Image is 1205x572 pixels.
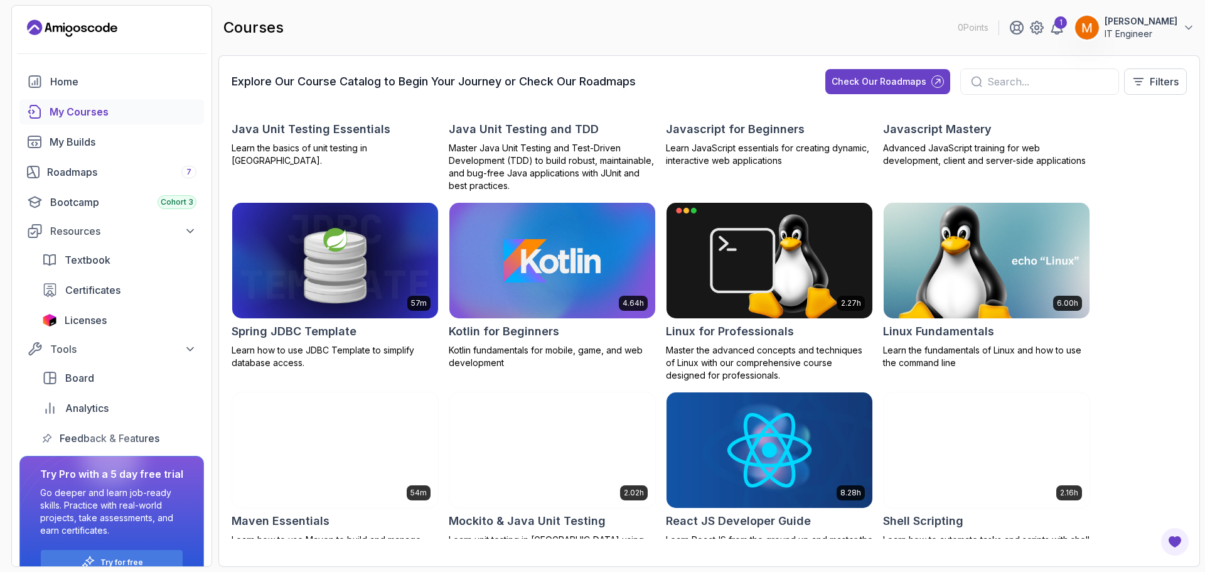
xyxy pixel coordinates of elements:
[232,344,439,369] p: Learn how to use JDBC Template to simplify database access.
[883,392,1090,559] a: Shell Scripting card2.16hShell ScriptingLearn how to automate tasks and scripts with shell script...
[666,512,811,530] h2: React JS Developer Guide
[35,426,204,451] a: feedback
[232,142,439,167] p: Learn the basics of unit testing in [GEOGRAPHIC_DATA].
[65,283,120,298] span: Certificates
[1160,527,1190,557] button: Open Feedback Button
[883,512,963,530] h2: Shell Scripting
[883,142,1090,167] p: Advanced JavaScript training for web development, client and server-side applications
[825,69,950,94] button: Check Our Roadmaps
[1150,74,1179,89] p: Filters
[987,74,1108,89] input: Search...
[666,392,873,559] a: React JS Developer Guide card8.28hReact JS Developer GuideLearn ReactJS from the ground up and ma...
[232,73,636,90] h3: Explore Our Course Catalog to Begin Your Journey or Check Our Roadmaps
[1124,68,1187,95] button: Filters
[232,392,438,508] img: Maven Essentials card
[449,512,606,530] h2: Mockito & Java Unit Testing
[1075,16,1099,40] img: user profile image
[411,298,427,308] p: 57m
[958,21,988,34] p: 0 Points
[666,344,873,382] p: Master the advanced concepts and techniques of Linux with our comprehensive course designed for p...
[410,488,427,498] p: 54m
[232,534,439,559] p: Learn how to use Maven to build and manage your Java projects
[1105,15,1177,28] p: [PERSON_NAME]
[50,342,196,357] div: Tools
[19,338,204,360] button: Tools
[449,203,655,318] img: Kotlin for Beginners card
[19,99,204,124] a: courses
[19,159,204,185] a: roadmaps
[667,203,872,318] img: Linux for Professionals card
[65,313,107,328] span: Licenses
[232,512,329,530] h2: Maven Essentials
[1060,488,1078,498] p: 2.16h
[666,121,805,138] h2: Javascript for Beginners
[883,202,1090,369] a: Linux Fundamentals card6.00hLinux FundamentalsLearn the fundamentals of Linux and how to use the ...
[42,314,57,326] img: jetbrains icon
[60,431,159,446] span: Feedback & Features
[666,534,873,559] p: Learn ReactJS from the ground up and master the skills needed to build dynamic web applications.
[449,142,656,192] p: Master Java Unit Testing and Test-Driven Development (TDD) to build robust, maintainable, and bug...
[19,129,204,154] a: builds
[47,165,196,180] div: Roadmaps
[879,200,1095,321] img: Linux Fundamentals card
[40,487,183,537] p: Go deeper and learn job-ready skills. Practice with real-world projects, take assessments, and ea...
[65,370,94,386] span: Board
[50,134,196,149] div: My Builds
[883,323,994,340] h2: Linux Fundamentals
[1049,20,1064,35] a: 1
[50,104,196,119] div: My Courses
[841,298,861,308] p: 2.27h
[65,401,109,416] span: Analytics
[27,18,117,38] a: Landing page
[666,142,873,167] p: Learn JavaScript essentials for creating dynamic, interactive web applications
[232,121,390,138] h2: Java Unit Testing Essentials
[50,74,196,89] div: Home
[223,18,284,38] h2: courses
[449,121,599,138] h2: Java Unit Testing and TDD
[884,392,1090,508] img: Shell Scripting card
[35,247,204,273] a: textbook
[232,202,439,369] a: Spring JDBC Template card57mSpring JDBC TemplateLearn how to use JDBC Template to simplify databa...
[449,344,656,369] p: Kotlin fundamentals for mobile, game, and web development
[19,190,204,215] a: bootcamp
[232,203,438,318] img: Spring JDBC Template card
[666,202,873,382] a: Linux for Professionals card2.27hLinux for ProfessionalsMaster the advanced concepts and techniqu...
[35,308,204,333] a: licenses
[65,252,110,267] span: Textbook
[1054,16,1067,29] div: 1
[232,392,439,559] a: Maven Essentials card54mMaven EssentialsLearn how to use Maven to build and manage your Java proj...
[50,195,196,210] div: Bootcamp
[1105,28,1177,40] p: IT Engineer
[35,396,204,421] a: analytics
[232,323,356,340] h2: Spring JDBC Template
[666,323,794,340] h2: Linux for Professionals
[449,323,559,340] h2: Kotlin for Beginners
[449,392,655,508] img: Mockito & Java Unit Testing card
[161,197,193,207] span: Cohort 3
[667,392,872,508] img: React JS Developer Guide card
[186,167,191,177] span: 7
[840,488,861,498] p: 8.28h
[624,488,644,498] p: 2.02h
[100,558,143,568] a: Try for free
[35,365,204,391] a: board
[35,278,204,303] a: certificates
[883,344,1090,369] p: Learn the fundamentals of Linux and how to use the command line
[50,224,196,239] div: Resources
[832,75,926,88] div: Check Our Roadmaps
[883,534,1090,559] p: Learn how to automate tasks and scripts with shell scripting.
[1057,298,1078,308] p: 6.00h
[1074,15,1195,40] button: user profile image[PERSON_NAME]IT Engineer
[19,220,204,242] button: Resources
[449,202,656,369] a: Kotlin for Beginners card4.64hKotlin for BeginnersKotlin fundamentals for mobile, game, and web d...
[19,69,204,94] a: home
[883,121,992,138] h2: Javascript Mastery
[623,298,644,308] p: 4.64h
